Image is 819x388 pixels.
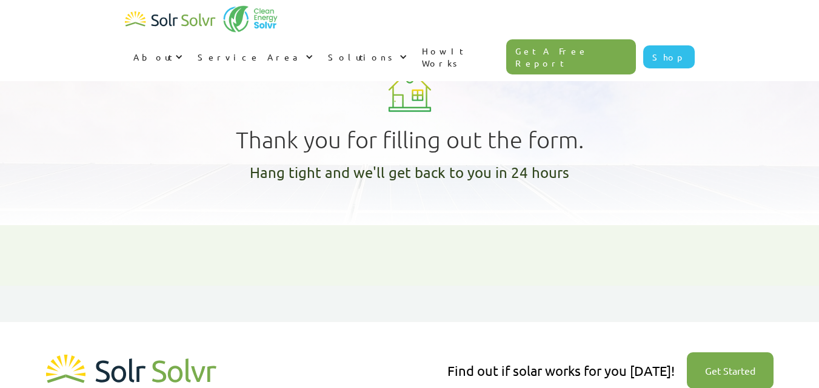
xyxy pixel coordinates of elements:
[125,39,189,75] div: About
[198,51,303,63] div: Service Area
[133,51,172,63] div: About
[319,39,413,75] div: Solutions
[643,45,695,68] a: Shop
[236,127,584,153] h1: Thank you for filling out the form.
[447,361,675,380] div: Find out if solar works for you [DATE]!
[189,39,319,75] div: Service Area
[506,39,636,74] a: Get A Free Report
[328,51,396,63] div: Solutions
[413,33,507,81] a: How It Works
[121,162,698,183] h1: Hang tight and we'll get back to you in 24 hours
